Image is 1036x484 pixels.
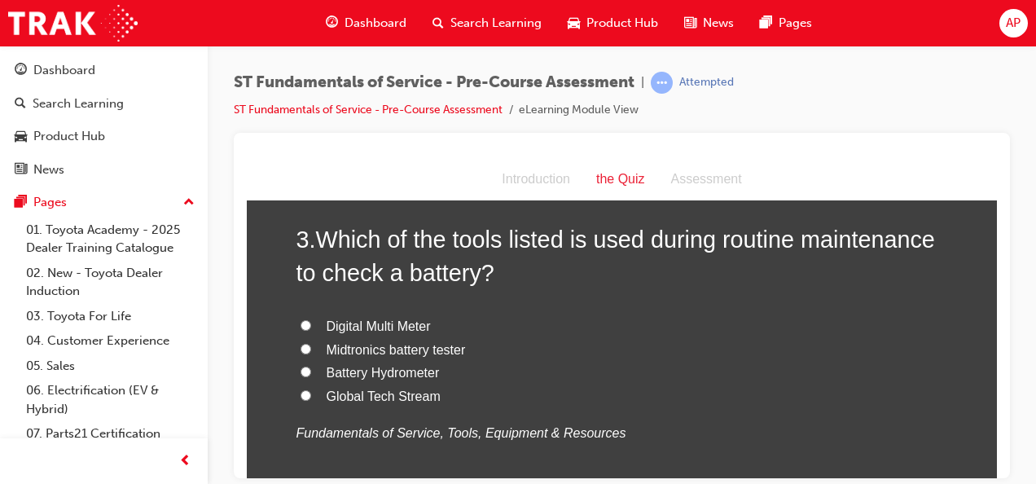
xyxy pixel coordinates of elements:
a: 01. Toyota Academy - 2025 Dealer Training Catalogue [20,218,201,261]
a: 05. Sales [20,354,201,379]
span: AP [1006,14,1021,33]
div: the Quiz [336,9,411,33]
div: Assessment [411,9,508,33]
div: Introduction [242,9,336,33]
a: 03. Toyota For Life [20,304,201,329]
span: Pages [779,14,812,33]
input: Digital Multi Meter [54,161,64,172]
span: search-icon [432,13,444,33]
div: Search Learning [33,95,124,113]
span: Product Hub [586,14,658,33]
span: car-icon [568,13,580,33]
span: Search Learning [450,14,542,33]
a: pages-iconPages [747,7,825,40]
div: Attempted [679,75,734,90]
span: news-icon [15,163,27,178]
span: | [641,73,644,92]
a: News [7,155,201,185]
div: Dashboard [33,61,95,80]
a: 07. Parts21 Certification [20,421,201,447]
a: guage-iconDashboard [313,7,419,40]
input: Global Tech Stream [54,231,64,242]
a: Product Hub [7,121,201,152]
a: car-iconProduct Hub [555,7,671,40]
span: car-icon [15,130,27,144]
span: News [703,14,734,33]
span: prev-icon [179,451,191,472]
a: Dashboard [7,55,201,86]
a: 02. New - Toyota Dealer Induction [20,261,201,304]
button: AP [999,9,1028,37]
span: guage-icon [326,13,338,33]
button: Pages [7,187,201,218]
span: ST Fundamentals of Service - Pre-Course Assessment [234,73,634,92]
img: Trak [8,5,138,42]
span: Global Tech Stream [80,231,194,244]
div: Product Hub [33,127,105,146]
em: Fundamentals of Service, Tools, Equipment & Resources [50,267,380,281]
span: pages-icon [760,13,772,33]
span: guage-icon [15,64,27,78]
a: Search Learning [7,89,201,119]
h2: 3 . [50,64,701,130]
div: Pages [33,193,67,212]
span: news-icon [684,13,696,33]
span: Midtronics battery tester [80,184,219,198]
button: DashboardSearch LearningProduct HubNews [7,52,201,187]
a: news-iconNews [671,7,747,40]
a: 06. Electrification (EV & Hybrid) [20,378,201,421]
a: 04. Customer Experience [20,328,201,354]
input: Midtronics battery tester [54,185,64,196]
span: Battery Hydrometer [80,207,193,221]
input: Battery Hydrometer [54,208,64,218]
li: eLearning Module View [519,101,639,120]
div: News [33,161,64,179]
span: learningRecordVerb_ATTEMPT-icon [651,72,673,94]
span: pages-icon [15,196,27,210]
span: Digital Multi Meter [80,161,184,174]
a: search-iconSearch Learning [419,7,555,40]
span: up-icon [183,192,195,213]
span: search-icon [15,97,26,112]
span: Which of the tools listed is used during routine maintenance to check a battery? [50,68,688,126]
span: Dashboard [345,14,406,33]
a: ST Fundamentals of Service - Pre-Course Assessment [234,103,503,117]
